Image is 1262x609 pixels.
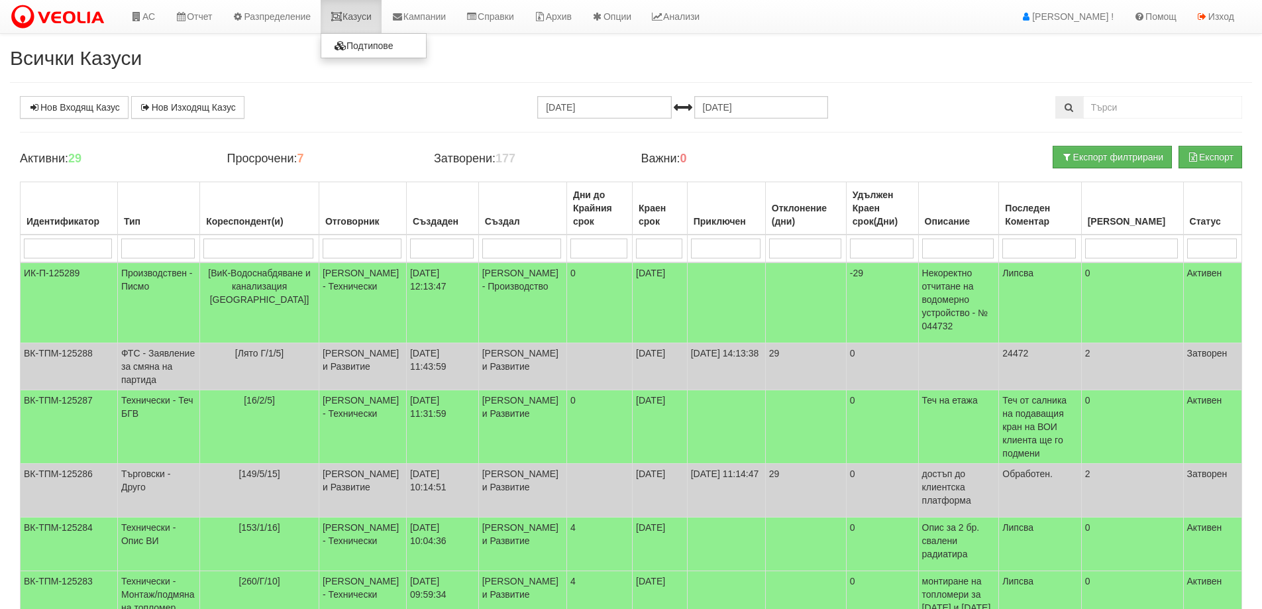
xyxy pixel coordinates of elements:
[323,212,403,231] div: Отговорник
[922,467,996,507] p: достъп до клиентска платформа
[1081,390,1183,464] td: 0
[238,469,280,479] span: [149/5/15]
[68,152,81,165] b: 29
[680,152,687,165] b: 0
[10,47,1252,69] h2: Всички Казуси
[765,343,846,390] td: 29
[1183,182,1241,235] th: Статус: No sort applied, activate to apply an ascending sort
[1183,390,1241,464] td: Активен
[20,152,207,166] h4: Активни:
[570,522,576,533] span: 4
[846,182,918,235] th: Удължен Краен срок(Дни): No sort applied, activate to apply an ascending sort
[1002,348,1028,359] span: 24472
[117,182,199,235] th: Тип: No sort applied, activate to apply an ascending sort
[406,464,478,518] td: [DATE] 10:14:51
[846,343,918,390] td: 0
[297,152,303,165] b: 7
[1002,268,1033,278] span: Липсва
[570,395,576,406] span: 0
[918,182,999,235] th: Описание: No sort applied, activate to apply an ascending sort
[1183,343,1241,390] td: Затворен
[1081,464,1183,518] td: 2
[633,182,688,235] th: Краен срок: No sort applied, activate to apply an ascending sort
[20,96,129,119] a: Нов Входящ Казус
[1002,522,1033,533] span: Липсва
[1183,518,1241,571] td: Активен
[478,390,566,464] td: [PERSON_NAME] и Развитие
[406,518,478,571] td: [DATE] 10:04:36
[131,96,244,119] a: Нов Изходящ Казус
[691,212,762,231] div: Приключен
[117,262,199,343] td: Производствен - Писмо
[406,390,478,464] td: [DATE] 11:31:59
[1053,146,1172,168] button: Експорт филтрирани
[10,3,111,31] img: VeoliaLogo.png
[244,395,275,406] span: [16/2/5]
[1081,343,1183,390] td: 2
[117,518,199,571] td: Технически - Опис ВИ
[406,262,478,343] td: [DATE] 12:13:47
[406,182,478,235] th: Създаден: No sort applied, activate to apply an ascending sort
[633,390,688,464] td: [DATE]
[687,182,765,235] th: Приключен: No sort applied, activate to apply an ascending sort
[1083,96,1242,119] input: Търсене по Идентификатор, Бл/Вх/Ап, Тип, Описание, Моб. Номер, Имейл, Файл, Коментар,
[121,212,196,231] div: Тип
[850,186,915,231] div: Удължен Краен срок(Дни)
[319,182,406,235] th: Отговорник: No sort applied, activate to apply an ascending sort
[636,199,684,231] div: Краен срок
[633,464,688,518] td: [DATE]
[239,576,280,586] span: [260/Г/10]
[846,390,918,464] td: 0
[21,518,118,571] td: ВК-ТПМ-125284
[200,182,319,235] th: Кореспондент(и): No sort applied, activate to apply an ascending sort
[1187,212,1238,231] div: Статус
[319,343,406,390] td: [PERSON_NAME] и Развитие
[434,152,621,166] h4: Затворени:
[478,182,566,235] th: Създал: No sort applied, activate to apply an ascending sort
[21,390,118,464] td: ВК-ТПМ-125287
[496,152,515,165] b: 177
[570,576,576,586] span: 4
[478,343,566,390] td: [PERSON_NAME] и Развитие
[1085,212,1180,231] div: [PERSON_NAME]
[21,464,118,518] td: ВК-ТПМ-125286
[21,343,118,390] td: ВК-ТПМ-125288
[1081,262,1183,343] td: 0
[410,212,475,231] div: Създаден
[406,343,478,390] td: [DATE] 11:43:59
[633,518,688,571] td: [DATE]
[21,182,118,235] th: Идентификатор: No sort applied, activate to apply an ascending sort
[922,521,996,561] p: Опис за 2 бр. свалени радиатира
[1002,395,1067,459] span: Теч от салника на подаващия кран на ВОИ клиента ще го подмени
[570,186,629,231] div: Дни до Крайния срок
[566,182,632,235] th: Дни до Крайния срок: No sort applied, activate to apply an ascending sort
[319,518,406,571] td: [PERSON_NAME] - Технически
[203,212,315,231] div: Кореспондент(и)
[765,182,846,235] th: Отклонение (дни): No sort applied, activate to apply an ascending sort
[208,268,311,305] span: [ВиК-Водоснабдяване и канализация [GEOGRAPHIC_DATA]]
[238,522,280,533] span: [153/1/16]
[1002,469,1053,479] span: Обработен.
[1002,199,1077,231] div: Последен Коментар
[633,262,688,343] td: [DATE]
[117,464,199,518] td: Търговски - Друго
[641,152,827,166] h4: Важни:
[1179,146,1242,168] button: Експорт
[1081,182,1183,235] th: Брой Файлове: No sort applied, activate to apply an ascending sort
[319,390,406,464] td: [PERSON_NAME] - Технически
[769,199,843,231] div: Отклонение (дни)
[478,262,566,343] td: [PERSON_NAME] - Производство
[922,394,996,407] p: Теч на етажа
[687,343,765,390] td: [DATE] 14:13:38
[319,262,406,343] td: [PERSON_NAME] - Технически
[846,518,918,571] td: 0
[117,343,199,390] td: ФТС - Заявление за смяна на партида
[235,348,284,359] span: [Лято Г/1/5]
[846,464,918,518] td: 0
[922,212,996,231] div: Описание
[227,152,413,166] h4: Просрочени:
[570,268,576,278] span: 0
[478,518,566,571] td: [PERSON_NAME] и Развитие
[21,262,118,343] td: ИК-П-125289
[922,266,996,333] p: Некоректно отчитане на водомерно устройство - № 044732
